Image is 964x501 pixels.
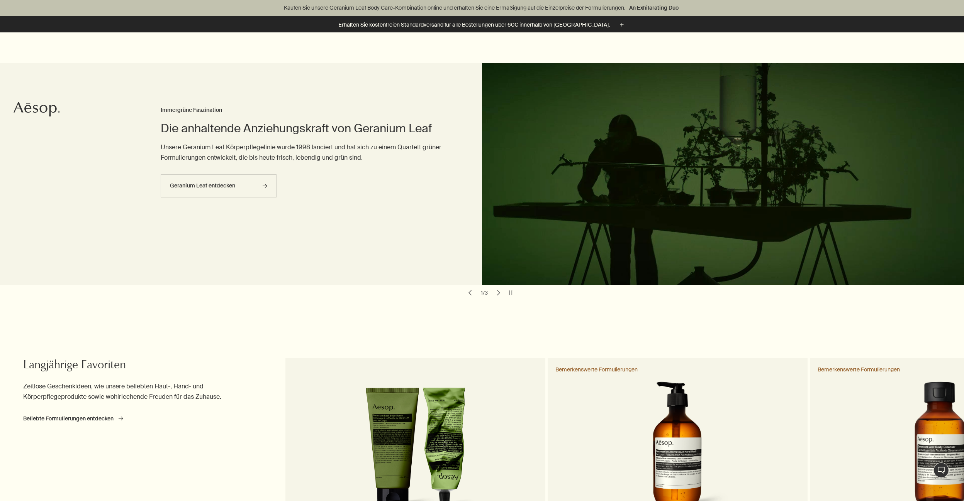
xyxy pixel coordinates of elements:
button: Live-Support Chat [933,462,949,478]
button: pause [505,287,516,298]
p: Unsere Geranium Leaf Körperpflegelinie wurde 1998 lanciert und hat sich zu einem Quartett grüner ... [161,142,451,163]
button: next slide [493,287,504,298]
a: Aesop [14,101,60,119]
svg: Aesop [14,101,60,117]
p: Kaufen Sie unsere Geranium Leaf Body Care-Kombination online und erhalten Sie eine Ermäßigung auf... [8,4,956,12]
div: 1 / 3 [479,289,490,296]
h2: Langjährige Favoriten [23,358,268,374]
a: Beliebte Formulierungen entdecken [23,415,123,422]
p: Zeitlose Geschenkideen, wie unsere beliebten Haut-, Hand- und Körperpflegeprodukte sowie wohlriec... [23,381,268,402]
a: An Exhilarating Duo [628,3,680,12]
button: Erhalten Sie kostenfreien Standardversand für alle Bestellungen über 60€ innerhalb von [GEOGRAPHI... [338,20,626,29]
p: Erhalten Sie kostenfreien Standardversand für alle Bestellungen über 60€ innerhalb von [GEOGRAPHI... [338,21,610,29]
h2: Die anhaltende Anziehungskraft von Geranium Leaf [161,121,451,136]
h3: Immergrüne Faszination [161,106,451,115]
button: previous slide [465,287,475,298]
a: Geranium Leaf entdecken [161,174,277,197]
